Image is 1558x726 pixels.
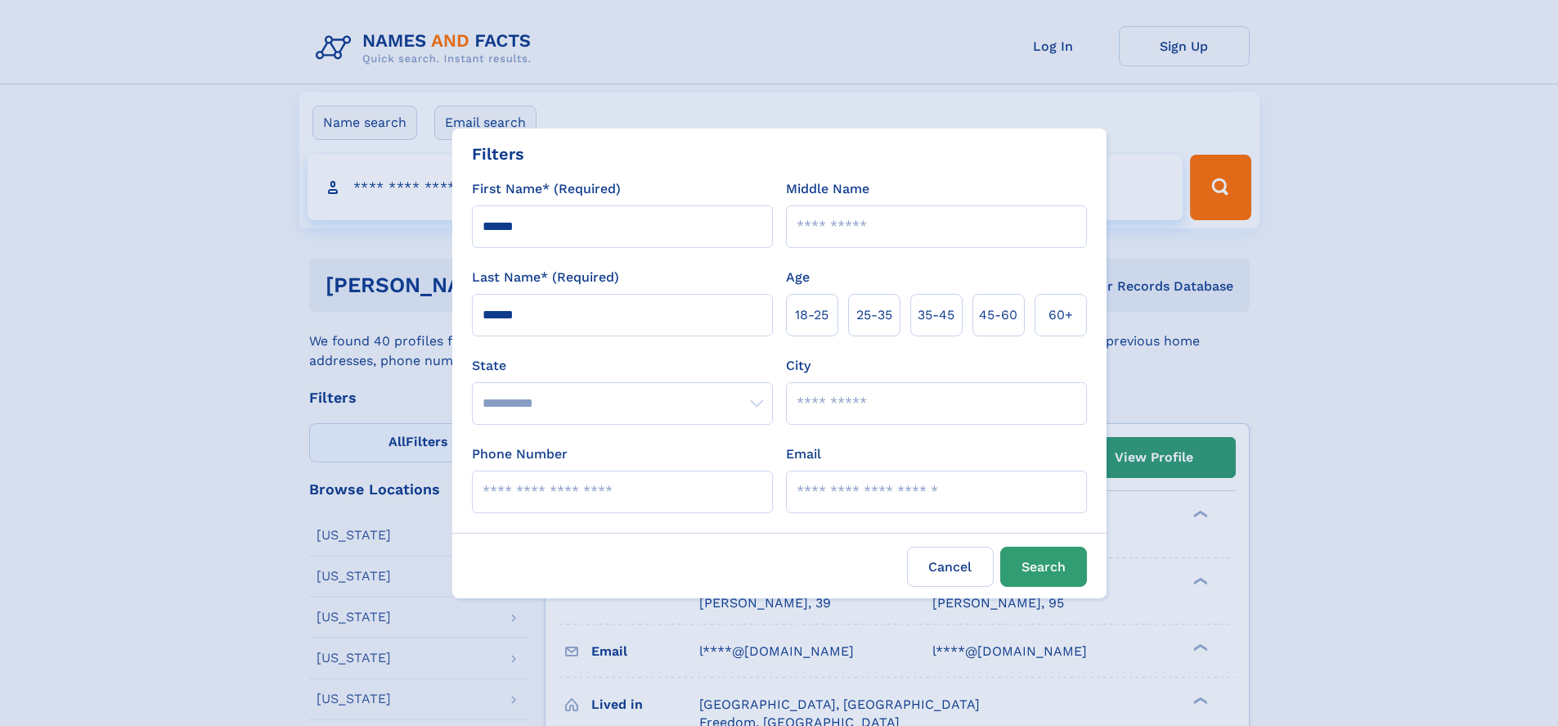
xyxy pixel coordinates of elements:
[472,142,524,166] div: Filters
[979,305,1017,325] span: 45‑60
[786,356,810,376] label: City
[786,268,810,287] label: Age
[472,179,621,199] label: First Name* (Required)
[786,179,869,199] label: Middle Name
[856,305,892,325] span: 25‑35
[1000,547,1087,587] button: Search
[472,268,619,287] label: Last Name* (Required)
[795,305,828,325] span: 18‑25
[472,444,568,464] label: Phone Number
[918,305,954,325] span: 35‑45
[472,356,773,376] label: State
[786,444,821,464] label: Email
[1048,305,1073,325] span: 60+
[907,547,994,587] label: Cancel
